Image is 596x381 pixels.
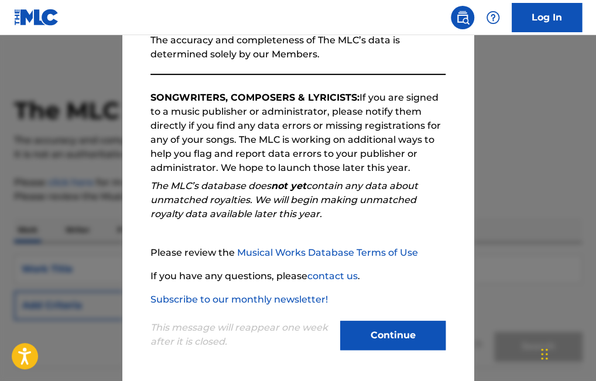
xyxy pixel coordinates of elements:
strong: not yet [271,180,306,191]
iframe: Chat Widget [537,325,596,381]
button: Continue [340,321,446,350]
img: search [455,11,470,25]
div: Help [481,6,505,29]
p: If you are signed to a music publisher or administrator, please notify them directly if you find ... [150,91,446,175]
p: This message will reappear one week after it is closed. [150,321,333,349]
a: Log In [512,3,582,32]
p: The accuracy and completeness of The MLC’s data is determined solely by our Members. [150,33,446,61]
div: Drag [541,337,548,372]
p: If you have any questions, please . [150,269,446,283]
a: Public Search [451,6,474,29]
a: Subscribe to our monthly newsletter! [150,294,328,305]
a: Musical Works Database Terms of Use [237,247,418,258]
strong: SONGWRITERS, COMPOSERS & LYRICISTS: [150,92,359,103]
p: Please review the [150,246,446,260]
img: help [486,11,500,25]
a: contact us [307,270,358,282]
em: The MLC’s database does contain any data about unmatched royalties. We will begin making unmatche... [150,180,418,219]
img: MLC Logo [14,9,59,26]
